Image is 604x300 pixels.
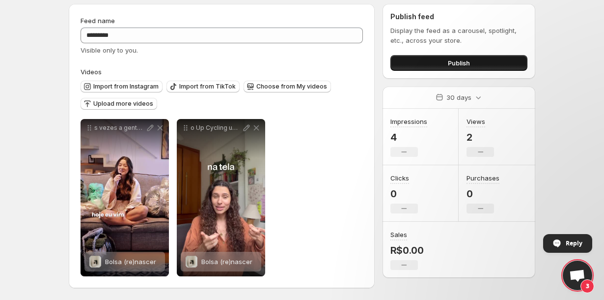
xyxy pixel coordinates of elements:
p: 4 [390,131,427,143]
h3: Sales [390,230,407,240]
span: Choose from My videos [256,83,327,90]
h3: Clicks [390,173,409,183]
button: Publish [390,55,527,71]
p: s vezes a gente s entende o tamanho do que constri quando olha pro que sobra 5677kg de retalhos d... [94,124,145,132]
span: Bolsa (re)nascer [201,258,252,266]
div: o Up Cycling uma das infinitas possibilidades que a indstria da moda tem pra reincorporar os seus... [177,119,265,276]
button: Import from Instagram [81,81,163,92]
span: 3 [580,279,594,293]
span: Bolsa (re)nascer [105,258,156,266]
img: Bolsa (re)nascer [186,256,197,268]
p: 2 [467,131,494,143]
h2: Publish feed [390,12,527,22]
button: Import from TikTok [166,81,240,92]
span: Import from Instagram [93,83,159,90]
span: Visible only to you. [81,46,138,54]
h3: Impressions [390,117,427,126]
div: s vezes a gente s entende o tamanho do que constri quando olha pro que sobra 5677kg de retalhos d... [81,119,169,276]
span: Upload more videos [93,100,153,108]
div: Open chat [563,261,592,290]
p: R$0.00 [390,244,424,256]
span: Videos [81,68,102,76]
img: Bolsa (re)nascer [89,256,101,268]
p: 30 days [446,92,471,102]
span: Feed name [81,17,115,25]
p: Display the feed as a carousel, spotlight, etc., across your store. [390,26,527,45]
p: 0 [390,188,418,200]
h3: Views [467,117,485,126]
p: o Up Cycling uma das infinitas possibilidades que a indstria da moda tem pra reincorporar os seus... [191,124,242,132]
p: 0 [467,188,499,200]
button: Upload more videos [81,98,157,110]
span: Publish [448,58,470,68]
h3: Purchases [467,173,499,183]
span: Reply [566,235,582,252]
button: Choose from My videos [244,81,331,92]
span: Import from TikTok [179,83,236,90]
